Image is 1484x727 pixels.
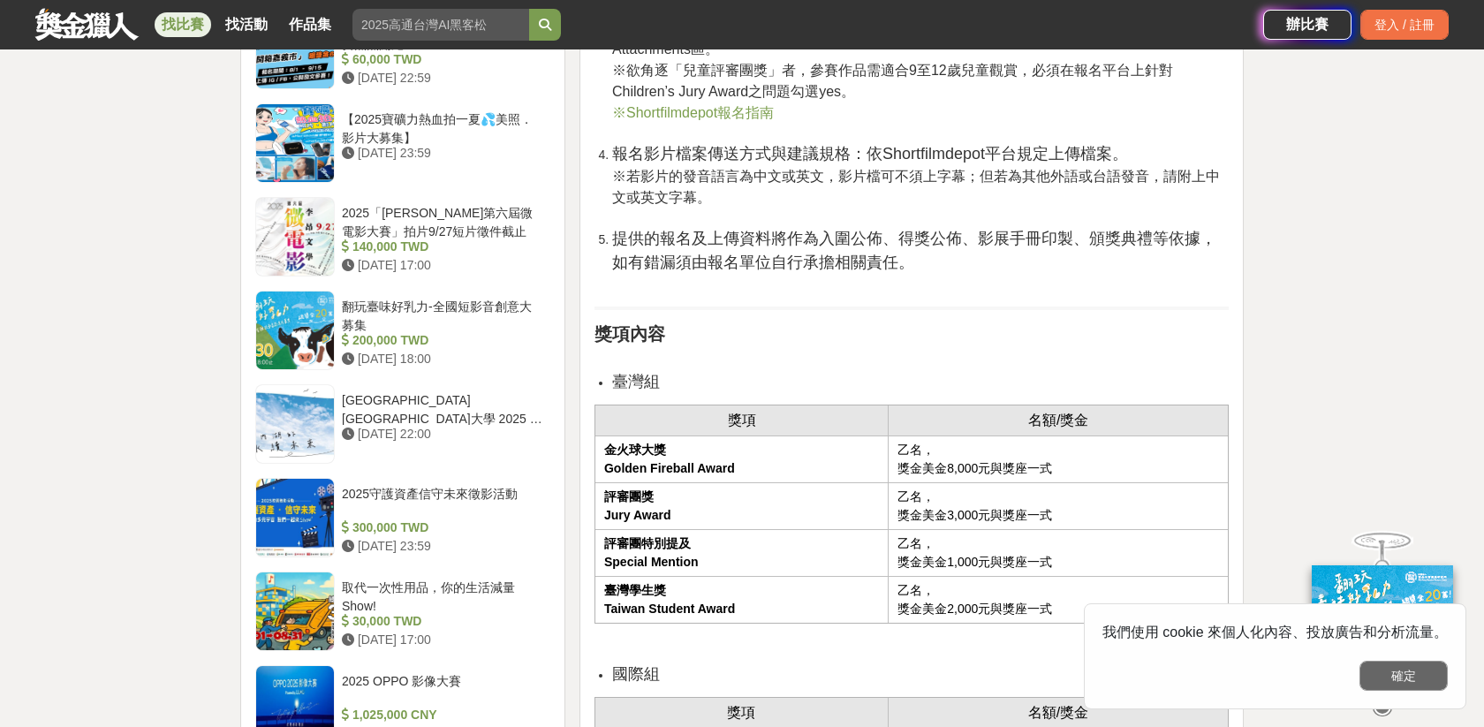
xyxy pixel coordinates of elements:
[255,384,550,464] a: [GEOGRAPHIC_DATA][GEOGRAPHIC_DATA]大學 2025 短影片競賽徵件 「看見內湖的永續未來」 [DATE] 22:00
[1028,413,1088,428] span: 名額/獎金
[612,373,660,390] span: 臺灣組
[342,144,543,163] div: [DATE] 23:59
[1312,565,1453,683] img: ff197300-f8ee-455f-a0ae-06a3645bc375.jpg
[604,508,670,522] strong: Jury Award
[342,350,543,368] div: [DATE] 18:00
[604,583,666,597] strong: 臺灣學生獎
[342,204,543,238] div: 2025「[PERSON_NAME]第六屆微電影大賽」拍片9/27短片徵件截止
[612,63,1173,99] span: ※欲角逐「兒童評審團獎」者，參賽作品需適合9至12歲兒童觀賞，必須在報名平台上針對Children’s Jury Award之問題勾選yes。
[342,256,543,275] div: [DATE] 17:00
[342,519,543,537] div: 300,000 TWD
[342,706,543,724] div: 1,025,000 CNY
[612,145,1128,163] span: 報名影片檔案傳送方式與建議規格：依Shortfilmdepot平台規定上傳檔案。
[889,436,1229,483] td: 乙名， 獎金美金8,000元與獎座一式
[255,572,550,651] a: 取代一次性用品，你的生活減量 Show! 30,000 TWD [DATE] 17:00
[612,106,774,120] a: ※Shortfilmdepot報名指南
[255,291,550,370] a: 翻玩臺味好乳力-全國短影音創意大募集 200,000 TWD [DATE] 18:00
[218,12,275,37] a: 找活動
[155,12,211,37] a: 找比賽
[604,555,699,569] strong: Special Mention
[612,230,1216,271] span: 提供的報名及上傳資料將作為入圍公佈、得獎公佈、影展手冊印製、頒獎典禮等依據，如有錯漏須由報名單位自行承擔相關責任。
[342,631,543,649] div: [DATE] 17:00
[604,443,666,457] strong: 金火球大獎
[342,69,543,87] div: [DATE] 22:59
[342,50,543,69] div: 60,000 TWD
[342,537,543,556] div: [DATE] 23:59
[594,324,665,344] strong: 獎項內容
[1028,705,1088,720] span: 名額/獎金
[342,331,543,350] div: 200,000 TWD
[282,12,338,37] a: 作品集
[342,110,543,144] div: 【2025寶礦力熱血拍一夏💦美照．影片大募集】
[604,536,691,550] strong: 評審團特別提及
[255,478,550,557] a: 2025守護資產信守未來徵影活動 300,000 TWD [DATE] 23:59
[889,530,1229,577] td: 乙名， 獎金美金1,000元與獎座一式
[342,391,543,425] div: [GEOGRAPHIC_DATA][GEOGRAPHIC_DATA]大學 2025 短影片競賽徵件 「看見內湖的永續未來」
[612,169,1220,205] span: ※若影片的發音語言為中文或英文，影片檔可不須上字幕；但若為其他外語或台語發音，請附上中文或英文字幕。
[1263,10,1351,40] a: 辦比賽
[612,105,774,120] span: ※Shortfilmdepot報名指南
[342,298,543,331] div: 翻玩臺味好乳力-全國短影音創意大募集
[1102,625,1448,640] span: 我們使用 cookie 來個人化內容、投放廣告和分析流量。
[255,103,550,183] a: 【2025寶礦力熱血拍一夏💦美照．影片大募集】 [DATE] 23:59
[255,197,550,276] a: 2025「[PERSON_NAME]第六屆微電影大賽」拍片9/27短片徵件截止 140,000 TWD [DATE] 17:00
[342,672,543,706] div: 2025 OPPO 影像大賽
[889,577,1229,624] td: 乙名， 獎金美金2,000元與獎座一式
[612,665,660,683] span: 國際組
[1359,661,1448,691] button: 確定
[889,483,1229,530] td: 乙名， 獎金美金3,000元與獎座一式
[604,461,735,475] strong: Golden Fireball Award
[1360,10,1449,40] div: 登入 / 註冊
[604,489,654,504] strong: 評審團獎
[342,425,543,443] div: [DATE] 22:00
[728,413,756,428] span: 獎項
[342,238,543,256] div: 140,000 TWD
[342,579,543,612] div: 取代一次性用品，你的生活減量 Show!
[342,485,543,519] div: 2025守護資產信守未來徵影活動
[604,602,735,616] strong: Taiwan Student Award
[342,612,543,631] div: 30,000 TWD
[727,705,755,720] span: 獎項
[352,9,529,41] input: 2025高通台灣AI黑客松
